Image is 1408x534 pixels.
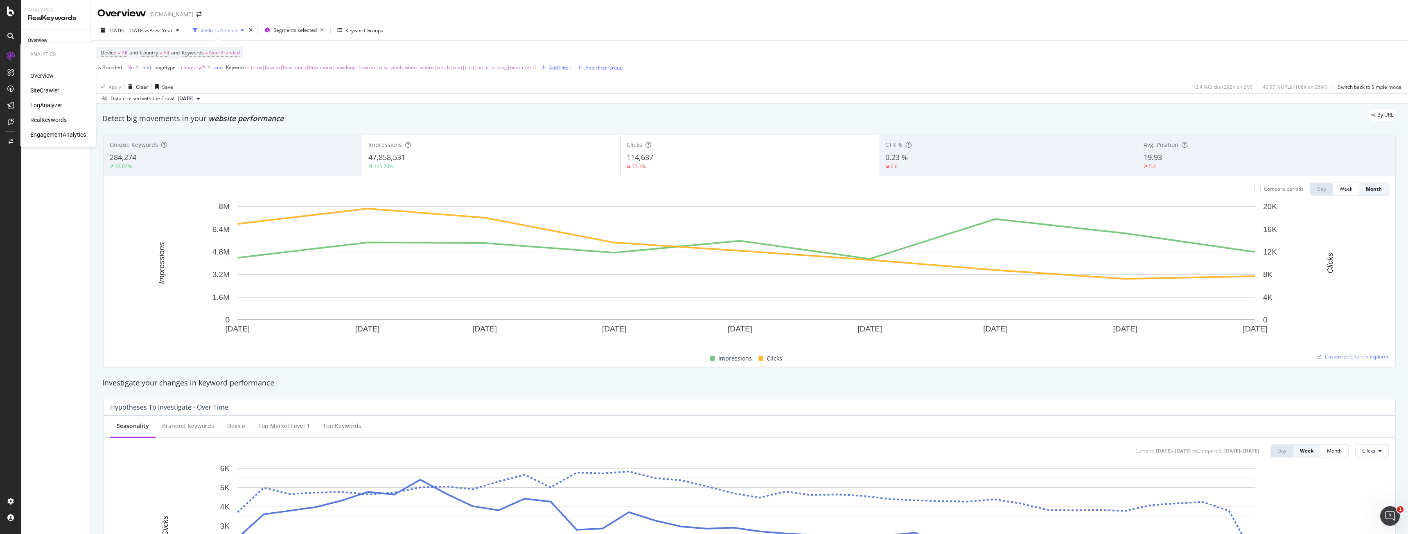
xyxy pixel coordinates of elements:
[205,49,208,56] span: =
[1264,185,1304,192] div: Compare periods
[983,324,1008,333] text: [DATE]
[209,47,240,59] span: Non-Branded
[101,49,116,56] span: Device
[247,26,254,34] div: times
[251,62,531,73] span: (how|how to|how much|how many|how long|how far|why|what|when|where|which|who|cost|price|pricing|n...
[154,64,176,71] span: pagetype
[226,64,246,71] span: Keyword
[117,49,120,56] span: =
[196,11,201,17] div: arrow-right-arrow-left
[1277,447,1286,454] div: Day
[108,83,121,90] div: Apply
[212,293,230,302] text: 1.6M
[174,94,203,104] button: [DATE]
[1397,506,1403,513] span: 1
[1263,248,1277,256] text: 12K
[159,49,162,56] span: =
[220,502,230,511] text: 4K
[212,225,230,234] text: 6.4M
[226,324,250,333] text: [DATE]
[30,116,67,124] div: RealKeywords
[190,24,247,37] button: 4 Filters Applied
[1326,252,1334,273] text: Clicks
[1263,270,1273,279] text: 8K
[1149,163,1156,170] div: 5.4
[220,483,230,492] text: 5K
[345,27,383,34] div: Keyword Groups
[627,141,642,149] span: Clicks
[574,63,623,72] button: Add Filter Group
[1377,113,1393,117] span: By URL
[97,24,183,37] button: [DATE] - [DATE]vsPrev. Year
[1263,315,1268,324] text: 0
[28,7,84,14] div: Analytics
[1263,202,1277,211] text: 20K
[177,64,180,71] span: =
[1156,447,1191,454] div: [DATE] - [DATE]
[110,141,158,149] span: Unique Keywords
[1310,183,1333,196] button: Day
[885,152,908,162] span: 0.23 %
[1380,506,1400,526] iframe: Intercom live chat
[212,248,230,256] text: 4.8M
[140,49,158,56] span: Country
[162,83,173,90] div: Save
[220,521,230,530] text: 3K
[144,27,173,34] span: vs Prev. Year
[30,72,54,80] div: Overview
[585,64,623,71] div: Add Filter Group
[214,64,223,71] div: and
[538,63,571,72] button: Add Filter
[225,315,230,324] text: 0
[115,163,132,170] div: 33.07%
[163,47,169,59] span: All
[171,49,180,56] span: and
[110,152,136,162] span: 284,274
[212,270,230,279] text: 3.2M
[30,86,59,95] a: SiteCrawler
[1362,447,1375,454] span: Clicks
[108,27,144,34] span: [DATE] - [DATE]
[1263,225,1277,234] text: 16K
[111,95,174,102] div: Data crossed with the Crawl
[891,163,898,170] div: 0.6
[152,80,173,93] button: Save
[627,152,653,162] span: 114,637
[374,163,393,170] div: 120.73%
[1293,444,1320,457] button: Week
[220,464,230,473] text: 6K
[368,152,405,162] span: 47,858,531
[1335,80,1401,93] button: Switch back to Simple mode
[1224,447,1259,454] div: [DATE] - [DATE]
[1366,185,1382,192] div: Month
[368,141,402,149] span: Impressions
[102,378,1397,388] div: Investigate your changes in keyword performance
[125,80,148,93] button: Clear
[129,49,138,56] span: and
[602,324,627,333] text: [DATE]
[28,14,84,23] div: RealKeywords
[30,131,86,139] a: EngagementAnalytics
[30,101,62,109] div: LogAnalyzer
[728,324,752,333] text: [DATE]
[117,422,149,430] div: Seasonality
[97,80,121,93] button: Apply
[142,63,151,71] button: and
[857,324,882,333] text: [DATE]
[1113,324,1137,333] text: [DATE]
[28,36,47,45] div: Overview
[127,62,134,73] span: No
[632,163,646,170] div: 37.3%
[1368,109,1397,121] div: legacy label
[182,49,204,56] span: Keywords
[1340,185,1352,192] div: Week
[149,10,193,18] div: [DOMAIN_NAME]
[28,36,85,45] a: Overview
[181,62,205,73] span: category/*
[355,324,380,333] text: [DATE]
[110,202,1383,344] div: A chart.
[472,324,497,333] text: [DATE]
[178,95,194,102] span: 2025 Sep. 18th
[1270,444,1293,457] button: Day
